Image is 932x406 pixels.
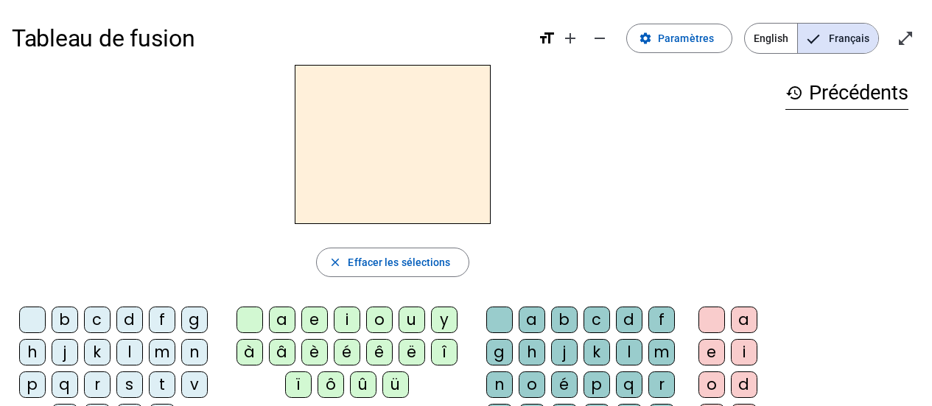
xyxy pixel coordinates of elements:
[181,307,208,333] div: g
[486,339,513,365] div: g
[431,339,458,365] div: î
[84,339,111,365] div: k
[538,29,556,47] mat-icon: format_size
[519,339,545,365] div: h
[616,371,642,398] div: q
[84,307,111,333] div: c
[584,339,610,365] div: k
[551,307,578,333] div: b
[334,307,360,333] div: i
[149,307,175,333] div: f
[897,29,914,47] mat-icon: open_in_full
[556,24,585,53] button: Augmenter la taille de la police
[745,24,797,53] span: English
[301,339,328,365] div: è
[658,29,714,47] span: Paramètres
[486,371,513,398] div: n
[12,15,526,62] h1: Tableau de fusion
[626,24,732,53] button: Paramètres
[585,24,614,53] button: Diminuer la taille de la police
[301,307,328,333] div: e
[285,371,312,398] div: ï
[52,307,78,333] div: b
[350,371,376,398] div: û
[648,339,675,365] div: m
[236,339,263,365] div: à
[584,371,610,398] div: p
[399,307,425,333] div: u
[316,248,469,277] button: Effacer les sélections
[149,371,175,398] div: t
[591,29,609,47] mat-icon: remove
[731,339,757,365] div: i
[19,371,46,398] div: p
[698,339,725,365] div: e
[785,84,803,102] mat-icon: history
[648,307,675,333] div: f
[269,339,295,365] div: â
[744,23,879,54] mat-button-toggle-group: Language selection
[519,371,545,398] div: o
[318,371,344,398] div: ô
[329,256,342,269] mat-icon: close
[366,339,393,365] div: ê
[52,371,78,398] div: q
[181,339,208,365] div: n
[366,307,393,333] div: o
[731,307,757,333] div: a
[551,371,578,398] div: é
[116,339,143,365] div: l
[52,339,78,365] div: j
[798,24,878,53] span: Français
[519,307,545,333] div: a
[639,32,652,45] mat-icon: settings
[19,339,46,365] div: h
[84,371,111,398] div: r
[334,339,360,365] div: é
[648,371,675,398] div: r
[561,29,579,47] mat-icon: add
[116,307,143,333] div: d
[382,371,409,398] div: ü
[698,371,725,398] div: o
[399,339,425,365] div: ë
[181,371,208,398] div: v
[891,24,920,53] button: Entrer en plein écran
[785,77,908,110] h3: Précédents
[431,307,458,333] div: y
[116,371,143,398] div: s
[616,339,642,365] div: l
[731,371,757,398] div: d
[348,253,450,271] span: Effacer les sélections
[149,339,175,365] div: m
[551,339,578,365] div: j
[584,307,610,333] div: c
[269,307,295,333] div: a
[616,307,642,333] div: d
